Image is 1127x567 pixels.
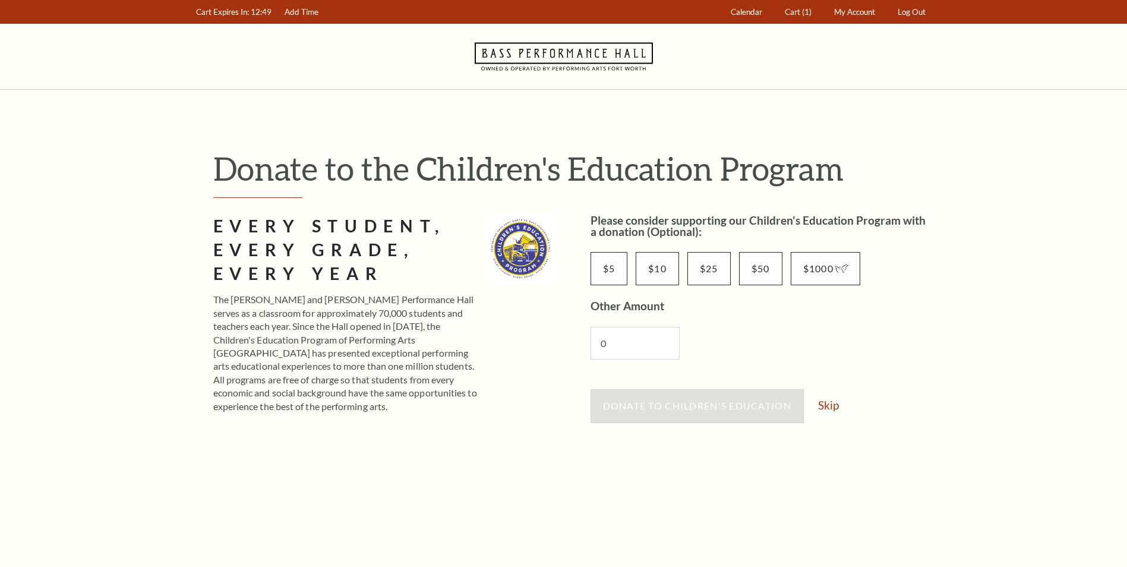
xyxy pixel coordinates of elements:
a: Skip [818,399,839,411]
button: Donate to Children's Education [591,389,804,423]
p: The [PERSON_NAME] and [PERSON_NAME] Performance Hall serves as a classroom for approximately 70,0... [213,293,478,413]
input: $10 [636,252,679,285]
label: Other Amount [591,299,664,313]
a: Calendar [725,1,768,24]
a: Add Time [279,1,324,24]
input: $50 [739,252,782,285]
a: My Account [828,1,880,24]
input: $1000 [791,252,860,285]
a: Cart (1) [779,1,817,24]
h2: Every Student, Every Grade, Every Year [213,215,478,286]
span: Donate to Children's Education [603,400,791,411]
a: Log Out [892,1,931,24]
img: cep_logo_2022_standard_335x335.jpg [487,215,555,283]
span: Calendar [731,7,762,17]
input: $25 [687,252,731,285]
span: Cart Expires In: [196,7,249,17]
span: My Account [834,7,875,17]
span: 12:49 [251,7,272,17]
h1: Donate to the Children's Education Program [213,149,932,188]
label: Please consider supporting our Children's Education Program with a donation (Optional): [591,213,926,238]
span: Cart [785,7,800,17]
input: $5 [591,252,628,285]
span: (1) [802,7,812,17]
